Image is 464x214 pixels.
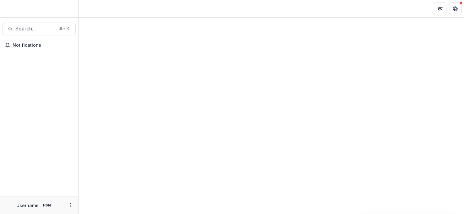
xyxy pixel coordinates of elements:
button: Partners [434,3,446,15]
button: Search... [3,23,76,35]
span: Notifications [13,43,73,48]
p: Username [16,202,39,209]
nav: breadcrumb [81,4,108,13]
p: Role [41,202,53,208]
button: Notifications [3,40,76,50]
div: ⌘ + K [58,25,70,32]
span: Search... [15,26,55,32]
button: More [67,201,74,209]
button: Get Help [449,3,461,15]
